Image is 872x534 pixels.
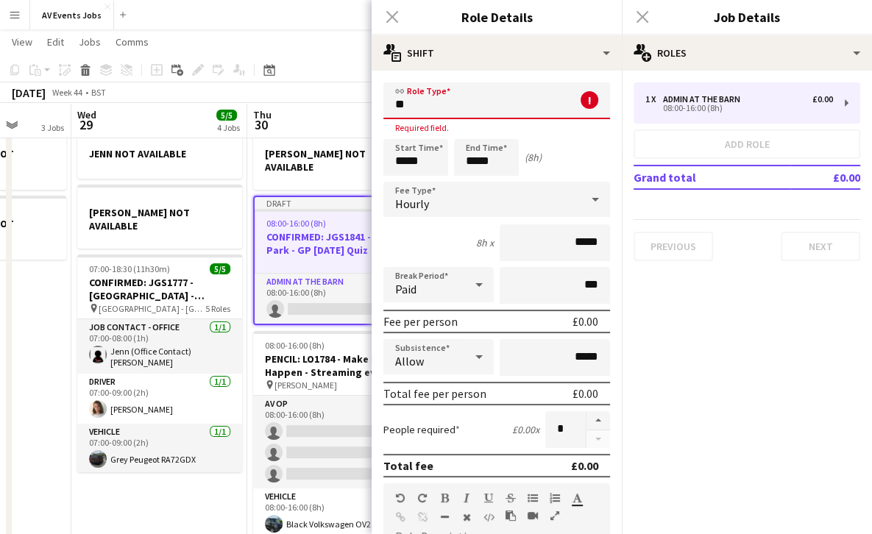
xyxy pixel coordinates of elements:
[205,303,230,314] span: 5 Roles
[77,147,242,160] h3: JENN NOT AVAILABLE
[30,1,114,29] button: AV Events Jobs
[253,147,418,174] h3: [PERSON_NAME] NOT AVAILABLE
[77,319,242,374] app-card-role: Job contact - Office1/107:00-08:00 (1h)Jenn (Office Contact) [PERSON_NAME]
[253,396,418,488] app-card-role: AV Op0/308:00-16:00 (8h)
[395,354,424,369] span: Allow
[506,510,516,521] button: Paste as plain text
[528,492,538,504] button: Unordered List
[622,7,872,26] h3: Job Details
[89,263,170,274] span: 07:00-18:30 (11h30m)
[255,274,416,324] app-card-role: Admin at the Barn0/108:00-16:00 (8h)
[255,230,416,257] h3: CONFIRMED: JGS1841 - Green Park - GP [DATE] Quiz
[383,386,486,401] div: Total fee per person
[812,94,833,104] div: £0.00
[645,104,833,112] div: 08:00-16:00 (8h)
[75,116,96,133] span: 29
[372,7,622,26] h3: Role Details
[12,35,32,49] span: View
[550,492,560,504] button: Ordered List
[73,32,107,51] a: Jobs
[251,116,272,133] span: 30
[572,492,582,504] button: Text Color
[6,32,38,51] a: View
[571,458,598,473] div: £0.00
[395,196,429,211] span: Hourly
[573,386,598,401] div: £0.00
[550,510,560,521] button: Fullscreen
[216,110,237,121] span: 5/5
[506,492,516,504] button: Strikethrough
[253,126,418,190] app-job-card: [PERSON_NAME] NOT AVAILABLE
[573,314,598,329] div: £0.00
[49,87,85,98] span: Week 44
[265,340,325,351] span: 08:00-16:00 (8h)
[77,424,242,474] app-card-role: Vehicle1/107:00-09:00 (2h)Grey Peugeot RA72GDX
[12,85,46,100] div: [DATE]
[483,511,494,523] button: HTML Code
[110,32,155,51] a: Comms
[99,303,205,314] span: [GEOGRAPHIC_DATA] - [GEOGRAPHIC_DATA]
[586,411,610,430] button: Increase
[210,263,230,274] span: 5/5
[476,236,494,249] div: 8h x
[79,35,101,49] span: Jobs
[253,352,418,379] h3: PENCIL: LO1784 - Make Health Happen - Streaming event
[383,314,458,329] div: Fee per person
[274,380,337,391] span: [PERSON_NAME]
[116,35,149,49] span: Comms
[634,165,790,189] td: Grand total
[77,185,242,249] app-job-card: [PERSON_NAME] NOT AVAILABLE
[645,94,663,104] div: 1 x
[253,108,272,121] span: Thu
[372,35,622,71] div: Shift
[217,122,240,133] div: 4 Jobs
[253,196,418,325] app-job-card: Draft08:00-16:00 (8h)0/1CONFIRMED: JGS1841 - Green Park - GP [DATE] Quiz1 RoleAdmin at the Barn0/...
[461,492,472,504] button: Italic
[255,197,416,209] div: Draft
[41,122,64,133] div: 3 Jobs
[77,374,242,424] app-card-role: Driver1/107:00-09:00 (2h)[PERSON_NAME]
[439,492,450,504] button: Bold
[383,423,460,436] label: People required
[47,35,64,49] span: Edit
[622,35,872,71] div: Roles
[77,276,242,302] h3: CONFIRMED: JGS1777 - [GEOGRAPHIC_DATA] - TVS698666/1
[41,32,70,51] a: Edit
[790,165,860,189] td: £0.00
[77,126,242,179] app-job-card: JENN NOT AVAILABLE
[266,218,326,229] span: 08:00-16:00 (8h)
[77,254,242,472] app-job-card: 07:00-18:30 (11h30m)5/5CONFIRMED: JGS1777 - [GEOGRAPHIC_DATA] - TVS698666/1 [GEOGRAPHIC_DATA] - [...
[528,510,538,521] button: Insert video
[439,511,450,523] button: Horizontal Line
[417,492,428,504] button: Redo
[77,108,96,121] span: Wed
[91,87,106,98] div: BST
[663,94,746,104] div: Admin at the Barn
[461,511,472,523] button: Clear Formatting
[383,458,433,473] div: Total fee
[483,492,494,504] button: Underline
[77,206,242,232] h3: [PERSON_NAME] NOT AVAILABLE
[395,282,416,296] span: Paid
[512,423,539,436] div: £0.00 x
[395,492,405,504] button: Undo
